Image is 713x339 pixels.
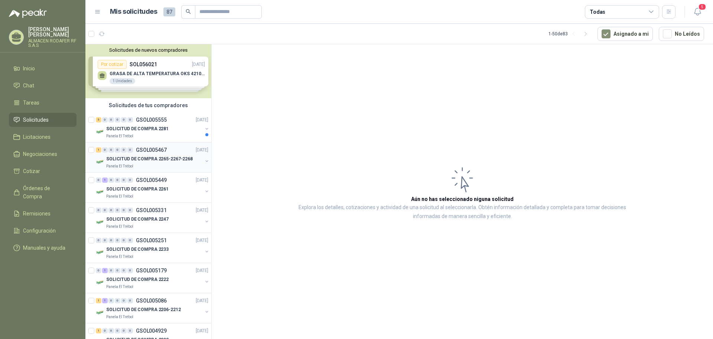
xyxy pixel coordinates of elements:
[115,328,120,333] div: 0
[85,44,211,98] div: Solicitudes de nuevos compradoresPor cotizarSOL056021[DATE] GRASA DE ALTA TEMPERATURA OKS 4210 X ...
[108,208,114,213] div: 0
[96,266,210,290] a: 0 1 0 0 0 0 GSOL005179[DATE] Company LogoSOLICITUD DE COMPRA 2222Panela El Trébol
[127,268,133,273] div: 0
[106,254,133,260] p: Panela El Trébol
[698,3,706,10] span: 5
[286,203,639,221] p: Explora los detalles, cotizaciones y actividad de una solicitud al seleccionarla. Obtén informaci...
[9,61,76,76] a: Inicio
[96,115,210,139] a: 5 0 0 0 0 0 GSOL005555[DATE] Company LogoSOLICITUD DE COMPRA 2281Panela El Trébol
[106,284,133,290] p: Panela El Trébol
[196,237,208,244] p: [DATE]
[127,178,133,183] div: 0
[9,224,76,238] a: Configuración
[106,125,169,132] p: SOLICITUD DE COMPRA 2281
[9,130,76,144] a: Licitaciones
[691,5,704,19] button: 5
[108,147,114,153] div: 0
[196,267,208,274] p: [DATE]
[108,298,114,303] div: 0
[28,39,76,48] p: ALMACEN RODAFER RF S.A.S
[106,156,193,163] p: SOLICITUD DE COMPRA 2265-2267-2268
[102,298,108,303] div: 1
[136,298,167,303] p: GSOL005086
[9,113,76,127] a: Solicitudes
[23,150,57,158] span: Negociaciones
[9,181,76,204] a: Órdenes de Compra
[659,27,704,41] button: No Leídos
[23,184,69,201] span: Órdenes de Compra
[9,9,47,18] img: Logo peakr
[96,278,105,287] img: Company Logo
[598,27,653,41] button: Asignado a mi
[96,188,105,196] img: Company Logo
[115,147,120,153] div: 0
[96,238,101,243] div: 0
[136,328,167,333] p: GSOL004929
[121,268,127,273] div: 0
[106,133,133,139] p: Panela El Trébol
[85,98,211,112] div: Solicitudes de tus compradores
[115,178,120,183] div: 0
[23,81,34,90] span: Chat
[115,298,120,303] div: 0
[127,298,133,303] div: 0
[127,208,133,213] div: 0
[96,296,210,320] a: 1 1 0 0 0 0 GSOL005086[DATE] Company LogoSOLICITUD DE COMPRA 2206-2212Panela El Trébol
[28,27,76,37] p: [PERSON_NAME] [PERSON_NAME]
[102,238,108,243] div: 0
[96,308,105,317] img: Company Logo
[96,248,105,257] img: Company Logo
[102,178,108,183] div: 1
[196,147,208,154] p: [DATE]
[23,210,51,218] span: Remisiones
[121,117,127,122] div: 0
[115,268,120,273] div: 0
[121,147,127,153] div: 0
[136,147,167,153] p: GSOL005467
[102,268,108,273] div: 1
[196,297,208,304] p: [DATE]
[106,216,169,223] p: SOLICITUD DE COMPRA 2247
[106,306,181,313] p: SOLICITUD DE COMPRA 2206-2212
[96,176,210,199] a: 0 1 0 0 0 0 GSOL005449[DATE] Company LogoSOLICITUD DE COMPRA 2261Panela El Trébol
[23,64,35,73] span: Inicio
[23,99,39,107] span: Tareas
[96,157,105,166] img: Company Logo
[108,268,114,273] div: 0
[106,224,133,230] p: Panela El Trébol
[127,238,133,243] div: 0
[121,208,127,213] div: 0
[102,328,108,333] div: 0
[115,238,120,243] div: 0
[110,6,157,17] h1: Mis solicitudes
[136,268,167,273] p: GSOL005179
[106,276,169,283] p: SOLICITUD DE COMPRA 2222
[136,178,167,183] p: GSOL005449
[196,116,208,124] p: [DATE]
[96,147,101,153] div: 1
[590,8,605,16] div: Todas
[96,218,105,227] img: Company Logo
[102,117,108,122] div: 0
[9,207,76,221] a: Remisiones
[96,206,210,230] a: 0 0 0 0 0 0 GSOL005331[DATE] Company LogoSOLICITUD DE COMPRA 2247Panela El Trébol
[115,208,120,213] div: 0
[23,133,51,141] span: Licitaciones
[96,178,101,183] div: 0
[96,208,101,213] div: 0
[106,163,133,169] p: Panela El Trébol
[196,327,208,335] p: [DATE]
[9,147,76,161] a: Negociaciones
[88,47,208,53] button: Solicitudes de nuevos compradores
[108,238,114,243] div: 0
[121,298,127,303] div: 0
[23,167,40,175] span: Cotizar
[9,96,76,110] a: Tareas
[9,241,76,255] a: Manuales y ayuda
[136,117,167,122] p: GSOL005555
[108,117,114,122] div: 0
[411,195,514,203] h3: Aún no has seleccionado niguna solicitud
[96,127,105,136] img: Company Logo
[127,328,133,333] div: 0
[9,164,76,178] a: Cotizar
